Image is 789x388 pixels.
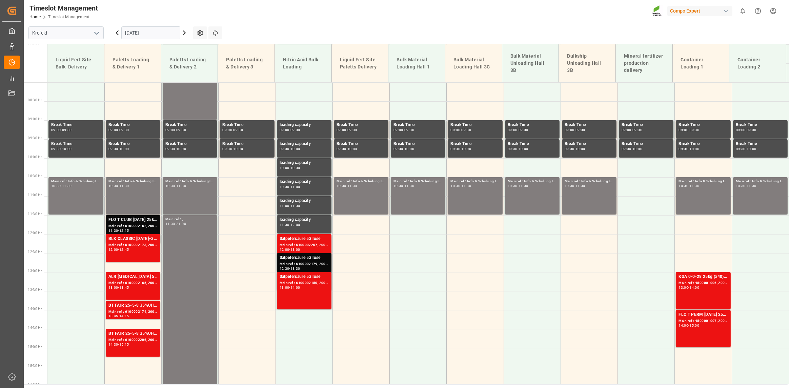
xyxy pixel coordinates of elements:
div: - [631,147,632,150]
div: Salpetersäure 53 lose [280,273,329,280]
div: 14:00 [679,324,688,327]
div: ALR [MEDICAL_DATA] 5-2-5 25kg (x40) FRBT FAIR 25-5-8 35%UH 3M 25kg (x40) INT [108,273,158,280]
div: 11:30 [108,229,118,232]
div: 13:00 [280,286,289,289]
div: Main ref : 4500001007, 2000001046 [679,318,728,324]
div: - [118,314,119,318]
div: Main ref : 6100002179, 2000001695 [280,261,329,267]
div: 09:30 [736,147,746,150]
div: 09:30 [222,147,232,150]
div: Main ref : Info & Schulung Inventur, [108,179,158,184]
div: - [403,128,404,131]
div: - [289,185,290,188]
span: 13:00 Hr [28,269,42,273]
div: Main ref : 4500001006, 2000001046 [679,280,728,286]
div: Timeslot Management [29,3,98,13]
div: 10:00 [233,147,243,150]
div: - [460,184,461,187]
div: loading capacity [280,217,329,223]
div: 11:30 [119,184,129,187]
div: 11:00 [290,185,300,188]
div: 09:30 [51,147,61,150]
div: - [118,229,119,232]
div: KGA 0-0-28 25kg (x40) INT [679,273,728,280]
div: 12:15 [119,229,129,232]
div: 09:30 [575,128,585,131]
div: 10:00 [404,147,414,150]
div: 10:00 [690,147,700,150]
button: Help Center [750,3,766,19]
div: Break Time [393,122,443,128]
div: 10:30 [450,184,460,187]
div: 09:30 [108,147,118,150]
div: 13:00 [108,286,118,289]
div: Break Time [165,122,215,128]
div: Main ref : , [165,217,215,222]
div: 09:30 [337,147,346,150]
div: Break Time [736,141,785,147]
div: Break Time [679,122,728,128]
div: 21:00 [176,222,186,225]
div: 12:00 [290,223,300,226]
input: Type to search/select [28,26,104,39]
div: Main ref : 6100002206, 2000000333 [108,337,158,343]
div: 09:30 [347,128,357,131]
div: Break Time [450,141,500,147]
div: Main ref : Info & Schulung Inventur, [51,179,101,184]
div: Break Time [565,141,614,147]
div: - [688,286,689,289]
div: - [232,147,233,150]
div: 12:30 [280,267,289,270]
div: FLO T CLUB [DATE] 25kg (x40) INTBLK PREMIUM [DATE] 25kg(x40)D,EN,PL,FNLBT FAIR 25-5-8 35%UH 3M 25... [108,217,158,223]
div: Break Time [508,122,557,128]
div: - [289,147,290,150]
div: - [118,248,119,251]
div: 09:30 [747,128,756,131]
div: 09:00 [393,128,403,131]
div: Break Time [51,141,101,147]
div: 09:30 [290,128,300,131]
div: 12:00 [280,248,289,251]
div: 13:00 [679,286,688,289]
div: 09:30 [690,128,700,131]
div: 10:30 [337,184,346,187]
div: - [61,147,62,150]
div: - [289,204,290,207]
div: Main ref : Info & Schulung Inventur, [508,179,557,184]
div: - [61,184,62,187]
div: 09:00 [622,128,631,131]
div: 10:00 [461,147,471,150]
div: - [460,147,461,150]
span: 13:30 Hr [28,288,42,292]
span: 12:30 Hr [28,250,42,254]
div: Break Time [508,141,557,147]
div: Main ref : 6100002165, 2000000743 [108,280,158,286]
div: - [688,128,689,131]
div: - [175,222,176,225]
div: - [346,184,347,187]
div: 10:30 [565,184,574,187]
div: - [403,147,404,150]
div: Bulk Material Loading Hall 1 [394,54,440,73]
span: 09:00 Hr [28,117,42,121]
div: - [517,147,518,150]
span: 10:00 Hr [28,155,42,159]
div: Break Time [736,122,785,128]
div: Main ref : Info & Schulung Inventur, [679,179,728,184]
div: 10:30 [508,184,518,187]
div: 11:30 [165,222,175,225]
div: 11:30 [176,184,186,187]
div: 09:30 [632,128,642,131]
div: 09:30 [622,147,631,150]
div: Break Time [565,122,614,128]
div: - [403,184,404,187]
span: 12:00 Hr [28,231,42,235]
div: 10:30 [679,184,688,187]
div: BLK CLASSIC [DATE]+3+TE 600kg BBBT FAIR 25-5-8 35%UH 3M 25kg (x40) INT [108,236,158,242]
div: - [289,223,290,226]
div: - [232,128,233,131]
div: Container Loading 2 [735,54,781,73]
div: - [517,128,518,131]
div: BT FAIR 25-5-8 35%UH 3M 25kg (x40) INT [108,330,158,337]
span: 15:30 Hr [28,364,42,368]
